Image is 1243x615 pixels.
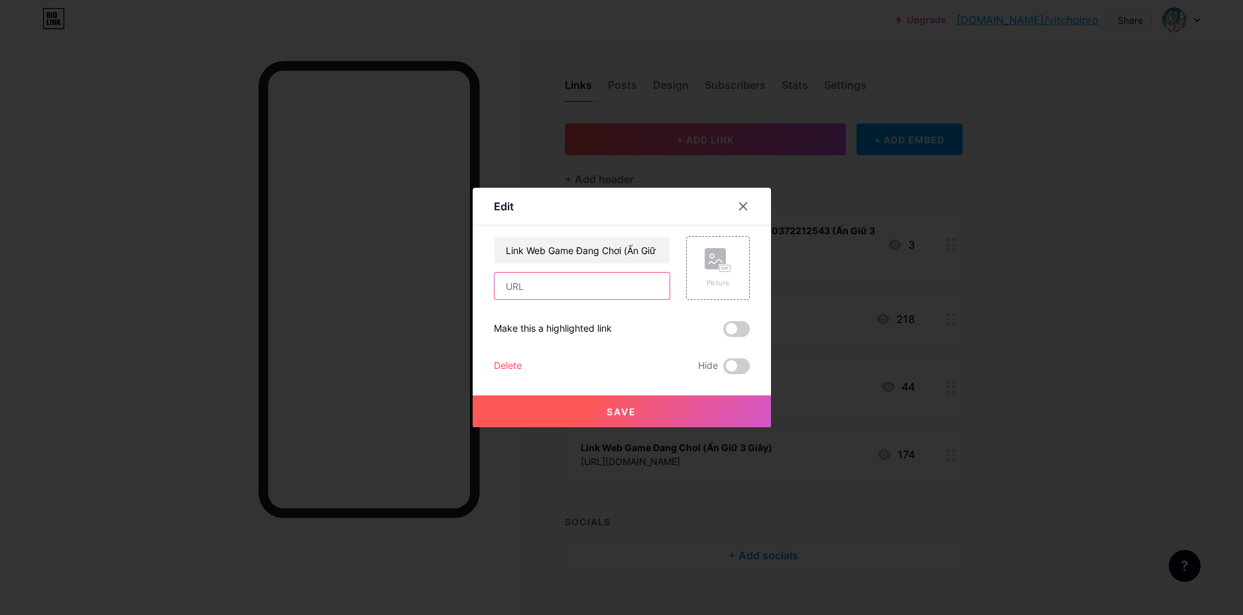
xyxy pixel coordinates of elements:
[495,273,670,299] input: URL
[607,406,636,417] span: Save
[494,321,612,337] div: Make this a highlighted link
[473,395,771,427] button: Save
[494,358,522,374] div: Delete
[495,237,670,263] input: Title
[698,358,718,374] span: Hide
[494,198,514,214] div: Edit
[705,278,731,288] div: Picture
